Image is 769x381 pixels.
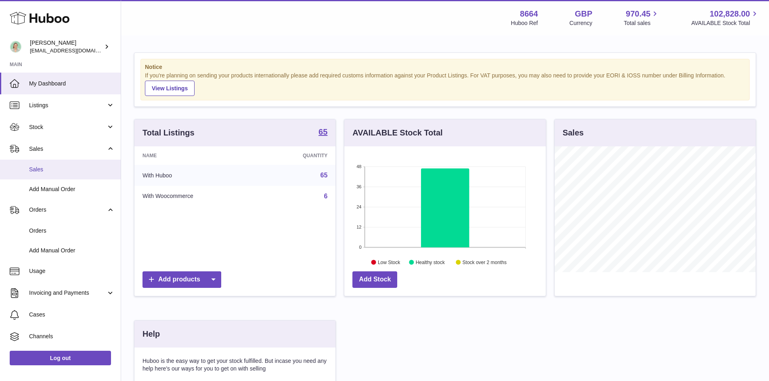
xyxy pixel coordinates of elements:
div: [PERSON_NAME] [30,39,103,54]
text: Low Stock [378,259,400,265]
a: Add Stock [352,271,397,288]
a: 65 [321,172,328,179]
div: Currency [570,19,593,27]
span: Sales [29,166,115,173]
span: My Dashboard [29,80,115,87]
span: Sales [29,145,106,153]
span: AVAILABLE Stock Total [691,19,759,27]
span: Listings [29,102,106,109]
h3: AVAILABLE Stock Total [352,127,442,138]
span: Add Manual Order [29,185,115,193]
text: Healthy stock [416,259,445,265]
p: Huboo is the easy way to get your stock fulfilled. But incase you need any help here's our ways f... [142,357,327,373]
a: 65 [318,128,327,137]
span: Add Manual Order [29,247,115,254]
a: Log out [10,351,111,365]
text: Stock over 2 months [463,259,507,265]
th: Name [134,146,259,165]
text: 36 [357,184,362,189]
span: Orders [29,206,106,214]
div: If you're planning on sending your products internationally please add required customs informati... [145,72,745,96]
text: 48 [357,164,362,169]
td: With Huboo [134,165,259,186]
a: 6 [324,193,327,200]
text: 0 [359,245,362,250]
span: 970.45 [626,8,650,19]
strong: GBP [575,8,592,19]
span: Cases [29,311,115,319]
a: 102,828.00 AVAILABLE Stock Total [691,8,759,27]
span: Stock [29,123,106,131]
span: Total sales [624,19,660,27]
text: 24 [357,204,362,209]
h3: Sales [563,127,584,138]
span: Channels [29,333,115,340]
span: Invoicing and Payments [29,289,106,297]
strong: Notice [145,63,745,71]
a: 970.45 Total sales [624,8,660,27]
span: 102,828.00 [710,8,750,19]
th: Quantity [259,146,335,165]
a: Add products [142,271,221,288]
a: View Listings [145,81,195,96]
span: [EMAIL_ADDRESS][DOMAIN_NAME] [30,47,119,54]
text: 12 [357,225,362,229]
strong: 8664 [520,8,538,19]
div: Huboo Ref [511,19,538,27]
span: Orders [29,227,115,235]
h3: Help [142,329,160,339]
td: With Woocommerce [134,186,259,207]
span: Usage [29,267,115,275]
h3: Total Listings [142,127,195,138]
strong: 65 [318,128,327,136]
img: internalAdmin-8664@internal.huboo.com [10,41,22,53]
